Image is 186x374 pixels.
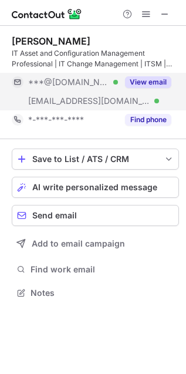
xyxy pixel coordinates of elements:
[125,114,171,126] button: Reveal Button
[12,35,90,47] div: [PERSON_NAME]
[31,264,174,275] span: Find work email
[12,205,179,226] button: Send email
[12,285,179,301] button: Notes
[32,211,77,220] span: Send email
[12,48,179,69] div: IT Asset and Configuration Management Professional | IT Change Management | ITSM | ITIL
[12,177,179,198] button: AI write personalized message
[12,233,179,254] button: Add to email campaign
[12,7,82,21] img: ContactOut v5.3.10
[28,96,150,106] span: [EMAIL_ADDRESS][DOMAIN_NAME]
[32,183,157,192] span: AI write personalized message
[12,149,179,170] button: save-profile-one-click
[32,239,125,248] span: Add to email campaign
[12,261,179,278] button: Find work email
[28,77,109,87] span: ***@[DOMAIN_NAME]
[125,76,171,88] button: Reveal Button
[32,154,158,164] div: Save to List / ATS / CRM
[31,288,174,298] span: Notes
